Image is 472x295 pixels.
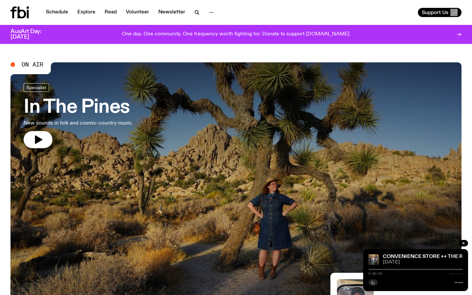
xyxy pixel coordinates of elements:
[449,272,463,275] span: -:--:--
[24,83,132,148] a: In The PinesNew sounds in folk and cosmic-country music
[122,8,153,17] a: Volunteer
[101,8,121,17] a: Read
[10,29,52,40] h3: AusArt Day: [DATE]
[418,8,462,17] button: Support Us
[22,62,43,68] span: On Air
[368,272,382,275] span: 0:00:00
[422,10,448,15] span: Support Us
[122,31,350,37] p: One day. One community. One frequency worth fighting for. Donate to support [DOMAIN_NAME].
[24,83,49,92] a: Specialist
[24,98,132,117] h3: In The Pines
[27,85,46,90] span: Specialist
[383,260,463,265] span: [DATE]
[154,8,189,17] a: Newsletter
[42,8,72,17] a: Schedule
[24,119,132,127] p: New sounds in folk and cosmic-country music
[73,8,99,17] a: Explore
